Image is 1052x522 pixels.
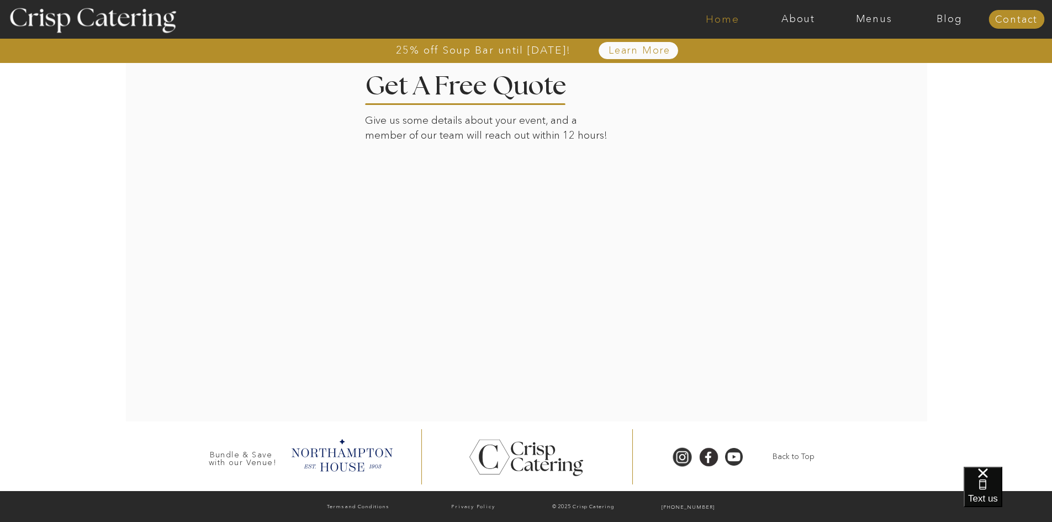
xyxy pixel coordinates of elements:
a: Back to Top [759,451,829,462]
iframe: podium webchat widget bubble [964,467,1052,522]
a: Privacy Policy [417,502,530,513]
a: Contact [988,14,1044,25]
h3: Bundle & Save with our Venue! [205,451,281,461]
a: Menus [836,14,912,25]
h2: Get A Free Quote [365,73,600,94]
a: [PHONE_NUMBER] [638,502,739,513]
a: About [760,14,836,25]
a: 25% off Soup Bar until [DATE]! [356,45,611,56]
p: Give us some details about your event, and a member of our team will reach out within 12 hours! [365,113,615,146]
a: Home [685,14,760,25]
a: Terms and Conditions [302,502,414,513]
a: Blog [912,14,987,25]
a: Learn More [583,45,696,56]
